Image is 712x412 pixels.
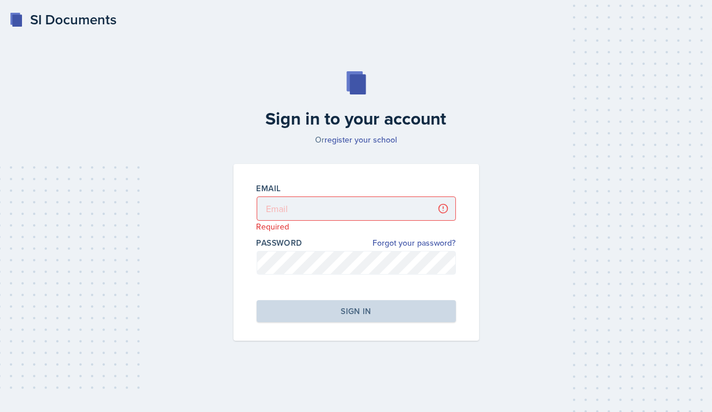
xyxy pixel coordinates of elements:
a: Forgot your password? [373,237,456,249]
label: Email [257,183,281,194]
a: SI Documents [9,9,116,30]
button: Sign in [257,300,456,322]
div: Sign in [341,305,371,317]
h2: Sign in to your account [227,108,486,129]
p: Required [257,221,456,232]
label: Password [257,237,302,249]
input: Email [257,196,456,221]
p: Or [227,134,486,145]
a: register your school [324,134,397,145]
